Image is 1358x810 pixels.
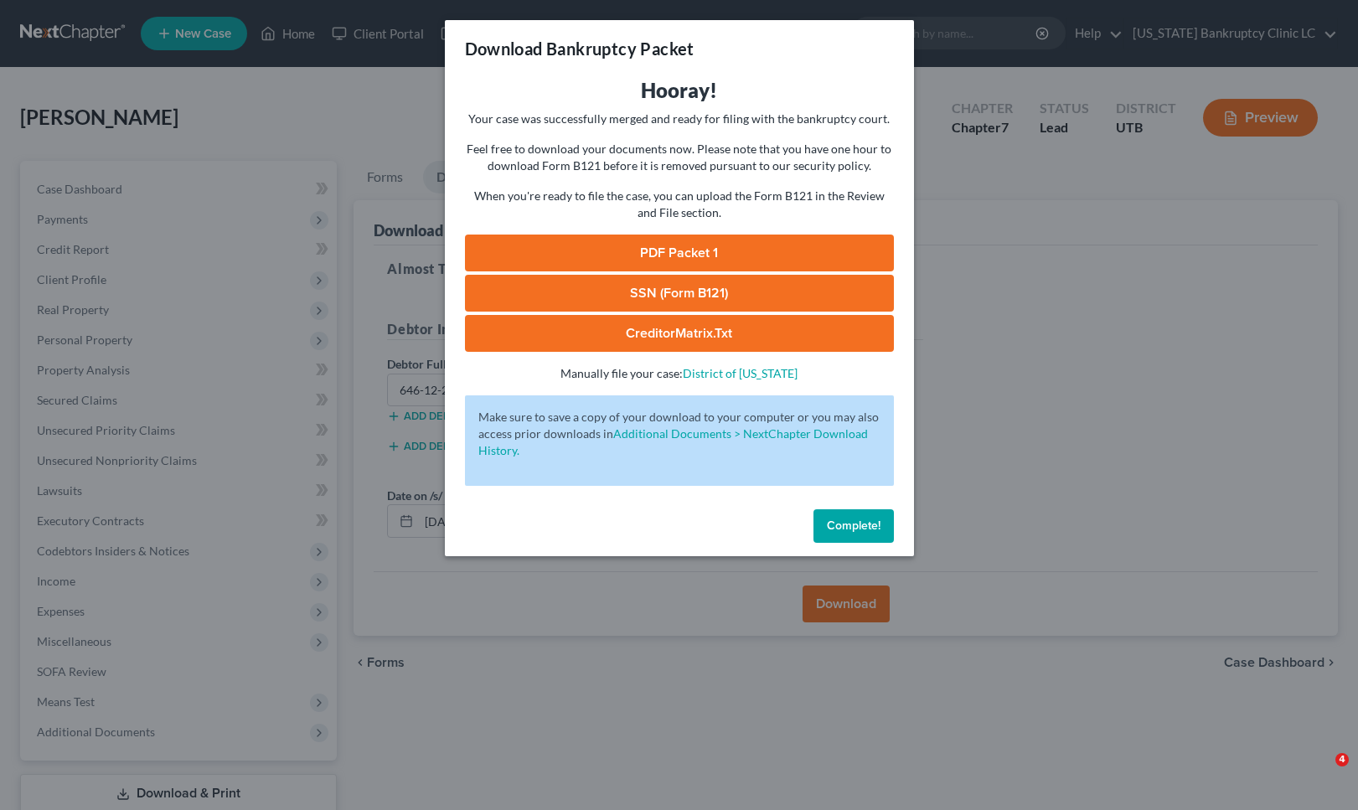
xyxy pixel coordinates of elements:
a: PDF Packet 1 [465,235,894,271]
span: 4 [1335,753,1349,766]
h3: Hooray! [465,77,894,104]
button: Complete! [813,509,894,543]
p: Feel free to download your documents now. Please note that you have one hour to download Form B12... [465,141,894,174]
h3: Download Bankruptcy Packet [465,37,694,60]
a: CreditorMatrix.txt [465,315,894,352]
p: When you're ready to file the case, you can upload the Form B121 in the Review and File section. [465,188,894,221]
p: Your case was successfully merged and ready for filing with the bankruptcy court. [465,111,894,127]
span: Complete! [827,519,880,533]
iframe: Intercom live chat [1301,753,1341,793]
a: SSN (Form B121) [465,275,894,312]
a: Additional Documents > NextChapter Download History. [478,426,868,457]
p: Make sure to save a copy of your download to your computer or you may also access prior downloads in [478,409,880,459]
a: District of [US_STATE] [683,366,798,380]
p: Manually file your case: [465,365,894,382]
